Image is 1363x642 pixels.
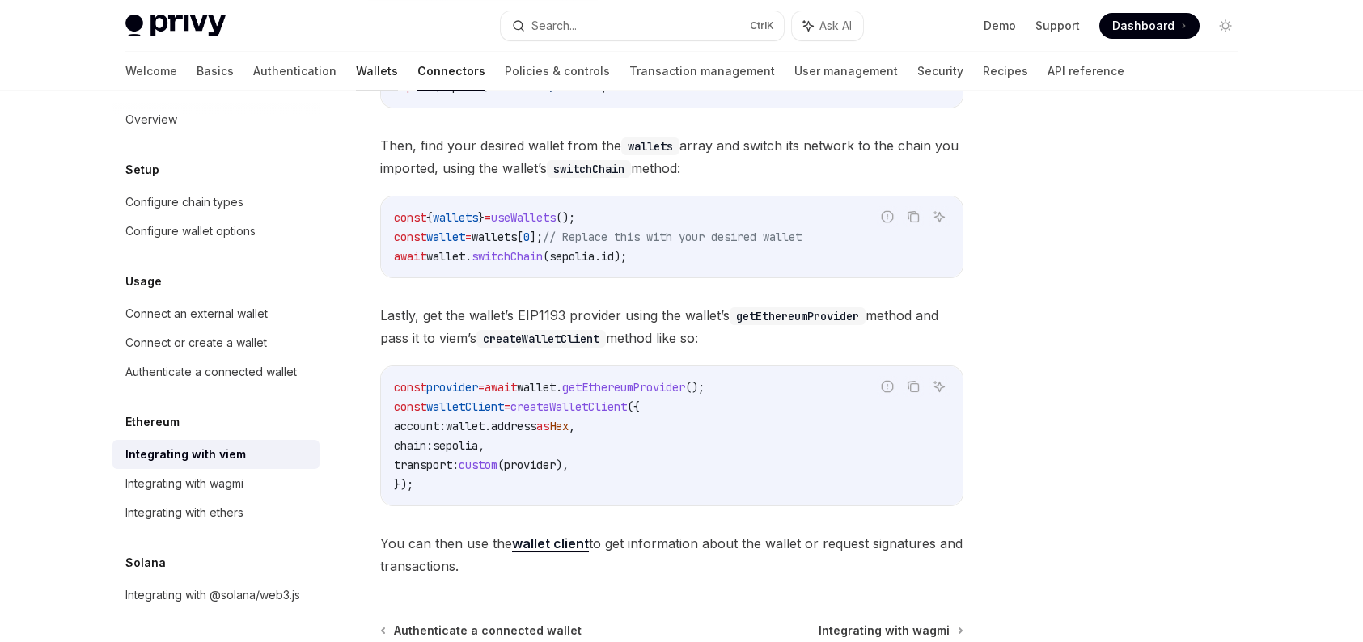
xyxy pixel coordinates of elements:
a: Wallets [356,52,398,91]
button: Report incorrect code [877,376,898,397]
span: , [569,419,575,433]
a: Connectors [417,52,485,91]
button: Search...CtrlK [501,11,784,40]
a: Configure chain types [112,188,320,217]
a: Integrating with @solana/web3.js [112,581,320,610]
a: Overview [112,105,320,134]
a: Authenticate a connected wallet [112,357,320,386]
div: Configure chain types [125,192,243,212]
span: wallet [426,249,465,264]
span: . [485,419,491,433]
span: Lastly, get the wallet’s EIP1193 provider using the wallet’s method and pass it to viem’s method ... [380,304,963,349]
span: account: [394,419,446,433]
span: = [465,230,472,244]
a: Connect an external wallet [112,299,320,328]
span: . [556,380,562,395]
div: Connect or create a wallet [125,333,267,353]
a: Connect or create a wallet [112,328,320,357]
span: 0 [523,230,530,244]
span: const [394,380,426,395]
span: (); [685,380,705,395]
a: Welcome [125,52,177,91]
span: // Replace this with your desired wallet [543,230,802,244]
h5: Solana [125,553,166,572]
span: Ask AI [819,18,852,34]
span: Dashboard [1112,18,1175,34]
span: useWallets [491,210,556,225]
div: Connect an external wallet [125,304,268,323]
img: light logo [125,15,226,37]
div: Integrating with wagmi [125,474,243,493]
button: Toggle dark mode [1213,13,1238,39]
span: address [491,419,536,433]
button: Copy the contents from the code block [903,376,924,397]
button: Ask AI [792,11,863,40]
span: wallet [517,380,556,395]
a: Authenticate a connected wallet [382,623,582,639]
h5: Setup [125,160,159,180]
span: ( [497,458,504,472]
a: API reference [1048,52,1124,91]
span: } [478,210,485,225]
span: Integrating with wagmi [819,623,950,639]
span: await [485,380,517,395]
a: Demo [984,18,1016,34]
h5: Ethereum [125,412,180,432]
div: Integrating with @solana/web3.js [125,585,300,605]
button: Copy the contents from the code block [903,206,924,227]
span: id [601,249,614,264]
span: wallet [426,230,465,244]
span: . [465,249,472,264]
div: Authenticate a connected wallet [125,362,297,382]
div: Overview [125,110,177,129]
div: Search... [531,16,577,36]
a: Integrating with wagmi [819,623,962,639]
button: Ask AI [929,376,950,397]
span: const [394,210,426,225]
button: Ask AI [929,206,950,227]
a: wallet client [512,535,589,552]
button: Report incorrect code [877,206,898,227]
span: wallet [446,419,485,433]
h5: Usage [125,272,162,291]
span: { [426,210,433,225]
span: chain: [394,438,433,453]
a: Policies & controls [505,52,610,91]
span: ]; [530,230,543,244]
span: sepolia [433,438,478,453]
span: getEthereumProvider [562,380,685,395]
span: = [504,399,510,414]
a: Integrating with viem [112,440,320,469]
span: (); [556,210,575,225]
span: . [595,249,601,264]
span: provider [426,380,478,395]
a: Transaction management [629,52,775,91]
span: ); [614,249,627,264]
span: walletClient [426,399,504,414]
span: ({ [627,399,640,414]
span: ( [543,249,549,264]
a: Basics [197,52,234,91]
span: await [394,249,426,264]
div: Configure wallet options [125,222,256,241]
code: switchChain [547,160,631,178]
div: Integrating with ethers [125,503,243,522]
span: as [536,419,549,433]
a: Integrating with wagmi [112,469,320,498]
a: Authentication [253,52,337,91]
span: createWalletClient [510,399,627,414]
span: = [478,380,485,395]
span: Ctrl K [750,19,774,32]
span: [ [517,230,523,244]
span: = [485,210,491,225]
span: transport: [394,458,459,472]
span: Hex [549,419,569,433]
span: wallets [433,210,478,225]
code: getEthereumProvider [730,307,866,325]
span: You can then use the to get information about the wallet or request signatures and transactions. [380,532,963,577]
span: sepolia [549,249,595,264]
span: , [478,438,485,453]
a: Support [1035,18,1080,34]
span: custom [459,458,497,472]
